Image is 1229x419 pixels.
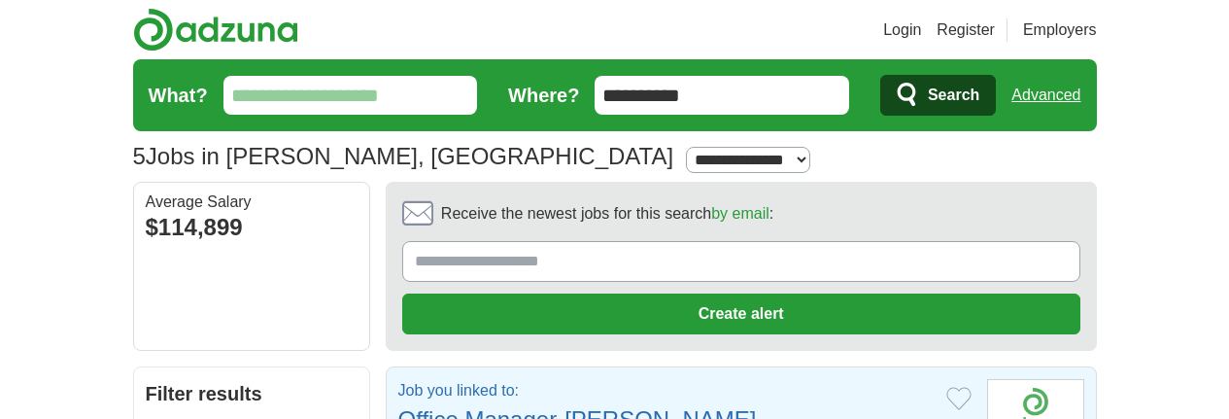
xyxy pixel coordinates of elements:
[146,210,358,245] div: $114,899
[146,194,358,210] div: Average Salary
[133,139,146,174] span: 5
[508,81,579,110] label: Where?
[133,143,674,169] h1: Jobs in [PERSON_NAME], [GEOGRAPHIC_DATA]
[441,202,773,226] span: Receive the newest jobs for this search :
[402,294,1080,334] button: Create alert
[1023,18,1097,42] a: Employers
[1011,76,1080,115] a: Advanced
[398,379,931,402] p: Job you linked to:
[937,18,995,42] a: Register
[711,205,769,222] a: by email
[880,75,996,116] button: Search
[133,8,298,52] img: Adzuna logo
[149,81,208,110] label: What?
[946,387,972,410] button: Add to favorite jobs
[883,18,921,42] a: Login
[928,76,979,115] span: Search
